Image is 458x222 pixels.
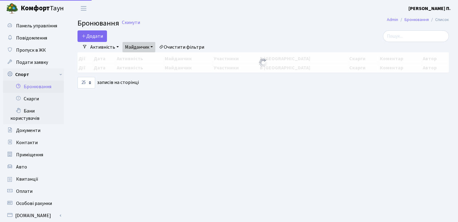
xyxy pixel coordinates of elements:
a: Документи [3,124,64,137]
li: Список [429,16,449,23]
a: Скинути [122,20,140,26]
a: Подати заявку [3,56,64,68]
span: Бронювання [77,18,119,29]
span: Подати заявку [16,59,48,66]
a: [DOMAIN_NAME] [3,210,64,222]
span: Таун [21,3,64,14]
select: записів на сторінці [77,77,95,88]
a: Бронювання [405,16,429,23]
img: logo.png [6,2,18,15]
input: Пошук... [383,30,449,42]
span: Пропуск в ЖК [16,47,46,54]
a: Приміщення [3,149,64,161]
span: Документи [16,127,40,134]
a: Повідомлення [3,32,64,44]
span: Авто [16,164,27,170]
label: записів на сторінці [77,77,139,88]
span: Контакти [16,139,38,146]
a: Особові рахунки [3,197,64,210]
a: Бани користувачів [3,105,64,124]
span: Повідомлення [16,35,47,41]
span: Квитанції [16,176,38,182]
b: Комфорт [21,3,50,13]
a: Квитанції [3,173,64,185]
a: Очистити фільтри [157,42,207,52]
span: Оплати [16,188,33,195]
span: Приміщення [16,151,43,158]
span: Панель управління [16,23,57,29]
a: Майданчик [122,42,155,52]
a: [PERSON_NAME] П. [408,5,451,12]
a: Оплати [3,185,64,197]
nav: breadcrumb [378,13,458,26]
a: Спорт [3,68,64,81]
a: Контакти [3,137,64,149]
img: Обробка... [258,58,268,68]
a: Admin [387,16,398,23]
a: Авто [3,161,64,173]
a: Скарги [3,93,64,105]
a: Бронювання [3,81,64,93]
span: Особові рахунки [16,200,52,207]
button: Переключити навігацію [76,3,91,13]
a: Пропуск в ЖК [3,44,64,56]
a: Активність [88,42,121,52]
a: Панель управління [3,20,64,32]
button: Додати [77,30,107,42]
